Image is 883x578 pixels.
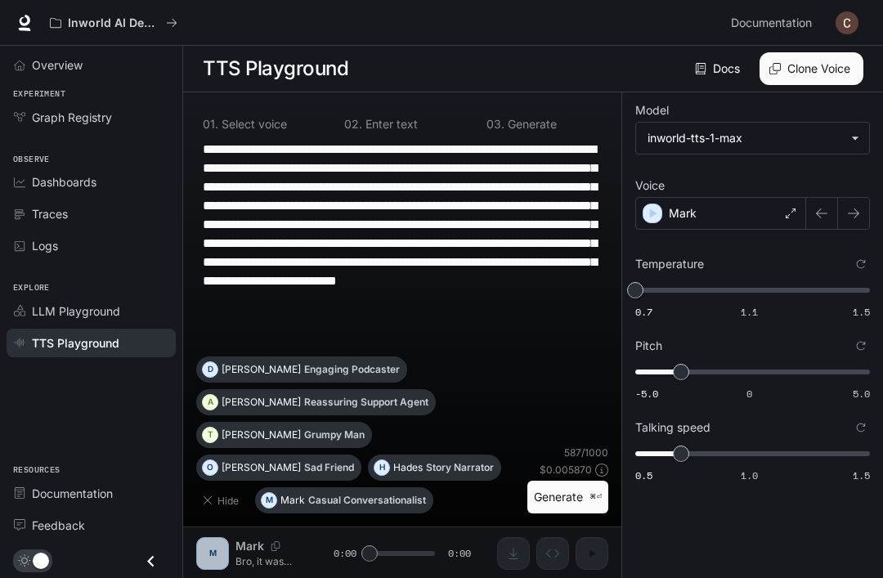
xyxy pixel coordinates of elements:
a: Feedback [7,511,176,540]
img: User avatar [836,11,858,34]
button: T[PERSON_NAME]Grumpy Man [196,422,372,448]
button: D[PERSON_NAME]Engaging Podcaster [196,356,407,383]
span: Overview [32,56,83,74]
p: Engaging Podcaster [304,365,400,374]
p: Inworld AI Demos [68,16,159,30]
div: H [374,455,389,481]
button: All workspaces [43,7,185,39]
span: 5.0 [853,387,870,401]
button: Hide [196,487,249,513]
p: Hades [393,463,423,473]
span: Documentation [731,13,812,34]
span: TTS Playground [32,334,119,352]
span: Dark mode toggle [33,551,49,569]
button: Clone Voice [760,52,863,85]
p: [PERSON_NAME] [222,365,301,374]
span: 1.5 [853,468,870,482]
div: O [203,455,217,481]
p: Talking speed [635,422,710,433]
p: Mark [280,495,305,505]
button: Reset to default [852,337,870,355]
p: 0 3 . [486,119,504,130]
p: Pitch [635,340,662,352]
div: A [203,389,217,415]
span: -5.0 [635,387,658,401]
span: LLM Playground [32,302,120,320]
a: Dashboards [7,168,176,196]
p: [PERSON_NAME] [222,430,301,440]
a: Graph Registry [7,103,176,132]
p: Model [635,105,669,116]
p: 0 2 . [344,119,362,130]
span: Documentation [32,485,113,502]
p: Generate [504,119,557,130]
button: Reset to default [852,255,870,273]
button: User avatar [831,7,863,39]
p: 0 1 . [203,119,218,130]
p: Sad Friend [304,463,354,473]
a: LLM Playground [7,297,176,325]
button: O[PERSON_NAME]Sad Friend [196,455,361,481]
div: inworld-tts-1-max [636,123,869,154]
span: 1.5 [853,305,870,319]
p: Enter text [362,119,418,130]
span: 0.7 [635,305,652,319]
p: Story Narrator [426,463,494,473]
a: Documentation [724,7,824,39]
p: $ 0.005870 [540,463,592,477]
p: Grumpy Man [304,430,365,440]
span: 1.1 [741,305,758,319]
p: Voice [635,180,665,191]
p: Temperature [635,258,704,270]
p: Reassuring Support Agent [304,397,428,407]
span: Dashboards [32,173,96,190]
p: Select voice [218,119,287,130]
span: 1.0 [741,468,758,482]
div: D [203,356,217,383]
div: inworld-tts-1-max [648,130,843,146]
span: Feedback [32,517,85,534]
button: Close drawer [132,544,169,578]
button: Generate⌘⏎ [527,481,608,514]
button: A[PERSON_NAME]Reassuring Support Agent [196,389,436,415]
a: Traces [7,199,176,228]
p: ⌘⏎ [589,492,602,502]
p: 587 / 1000 [564,446,608,459]
button: MMarkCasual Conversationalist [255,487,433,513]
span: Traces [32,205,68,222]
a: Overview [7,51,176,79]
p: [PERSON_NAME] [222,397,301,407]
div: M [262,487,276,513]
h1: TTS Playground [203,52,348,85]
a: TTS Playground [7,329,176,357]
span: Graph Registry [32,109,112,126]
span: 0.5 [635,468,652,482]
button: Reset to default [852,419,870,437]
a: Docs [692,52,746,85]
button: HHadesStory Narrator [368,455,501,481]
div: T [203,422,217,448]
span: Logs [32,237,58,254]
a: Logs [7,231,176,260]
span: 0 [746,387,752,401]
a: Documentation [7,479,176,508]
p: Mark [669,205,697,222]
p: [PERSON_NAME] [222,463,301,473]
p: Casual Conversationalist [308,495,426,505]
